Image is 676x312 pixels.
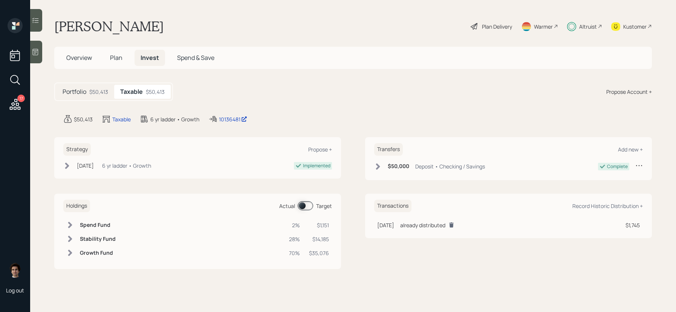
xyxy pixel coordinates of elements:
div: Warmer [534,23,553,31]
div: 17 [17,95,25,102]
div: Record Historic Distribution + [572,202,643,210]
h6: Transfers [374,143,403,156]
div: Target [316,202,332,210]
div: Plan Delivery [482,23,512,31]
h5: Portfolio [63,88,86,95]
div: Complete [607,163,628,170]
span: Spend & Save [177,54,214,62]
div: Kustomer [623,23,647,31]
div: Implemented [303,162,330,169]
div: [DATE] [377,221,394,229]
div: 6 yr ladder • Growth [150,115,199,123]
h6: Stability Fund [80,236,116,242]
h5: Taxable [120,88,143,95]
h6: Spend Fund [80,222,116,228]
div: $50,413 [89,88,108,96]
div: Taxable [112,115,131,123]
h6: Holdings [63,200,90,212]
div: 28% [289,235,300,243]
div: [DATE] [77,162,94,170]
span: Invest [141,54,159,62]
div: Propose Account + [606,88,652,96]
div: 10136481 [219,115,247,123]
h6: Growth Fund [80,250,116,256]
div: $14,185 [309,235,329,243]
div: 2% [289,221,300,229]
div: Add new + [618,146,643,153]
div: 6 yr ladder • Growth [102,162,151,170]
div: Deposit • Checking / Savings [415,162,485,170]
span: Plan [110,54,122,62]
div: $1,151 [309,221,329,229]
span: Overview [66,54,92,62]
img: harrison-schaefer-headshot-2.png [8,263,23,278]
div: already distributed [400,221,445,229]
div: Actual [279,202,295,210]
div: 70% [289,249,300,257]
h6: Transactions [374,200,411,212]
div: $1,745 [626,221,640,229]
h6: Strategy [63,143,91,156]
div: $35,076 [309,249,329,257]
div: Altruist [579,23,597,31]
div: $50,413 [74,115,93,123]
div: Log out [6,287,24,294]
div: Propose + [308,146,332,153]
div: $50,413 [146,88,165,96]
h1: [PERSON_NAME] [54,18,164,35]
h6: $50,000 [388,163,409,170]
